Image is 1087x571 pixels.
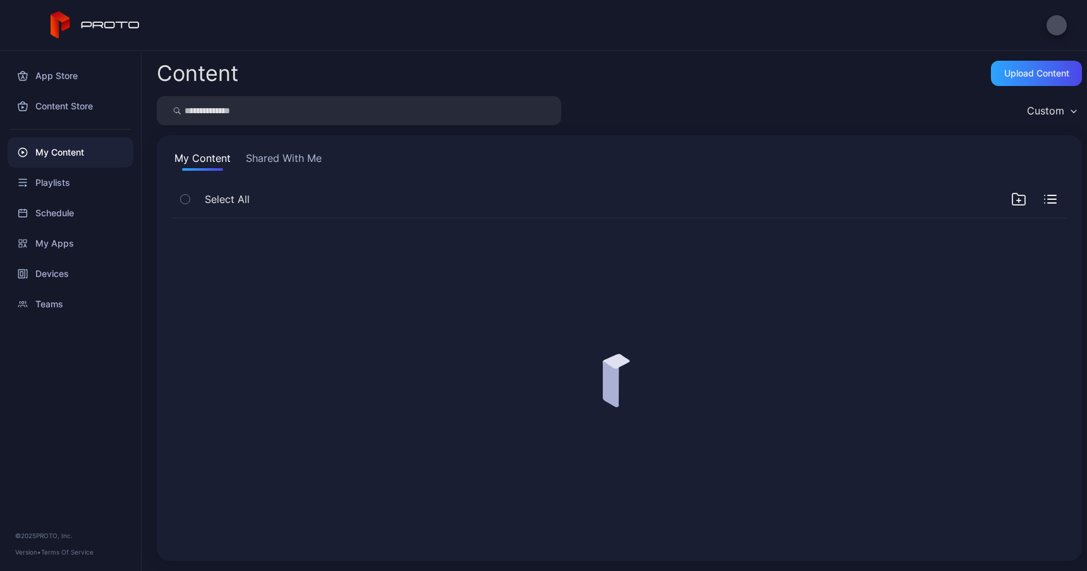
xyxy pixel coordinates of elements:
a: My Content [8,137,133,168]
a: Content Store [8,91,133,121]
a: Devices [8,259,133,289]
a: My Apps [8,228,133,259]
a: Playlists [8,168,133,198]
button: My Content [172,150,233,171]
a: Teams [8,289,133,319]
button: Shared With Me [243,150,324,171]
span: Version • [15,548,41,556]
button: Upload Content [991,61,1082,86]
a: Schedule [8,198,133,228]
a: Terms Of Service [41,548,94,556]
div: Custom [1027,104,1064,117]
span: Select All [205,192,250,207]
div: Content [157,63,238,84]
a: App Store [8,61,133,91]
div: © 2025 PROTO, Inc. [15,531,126,541]
div: Upload Content [1004,68,1069,78]
button: Custom [1021,96,1082,125]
